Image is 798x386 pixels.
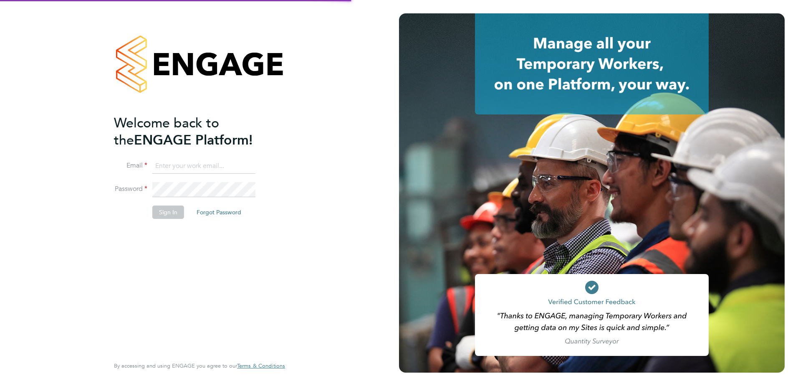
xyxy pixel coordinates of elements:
[114,115,219,148] span: Welcome back to the
[114,185,147,193] label: Password
[114,114,277,149] h2: ENGAGE Platform!
[114,362,285,369] span: By accessing and using ENGAGE you agree to our
[152,206,184,219] button: Sign In
[114,161,147,170] label: Email
[190,206,248,219] button: Forgot Password
[237,363,285,369] a: Terms & Conditions
[152,159,255,174] input: Enter your work email...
